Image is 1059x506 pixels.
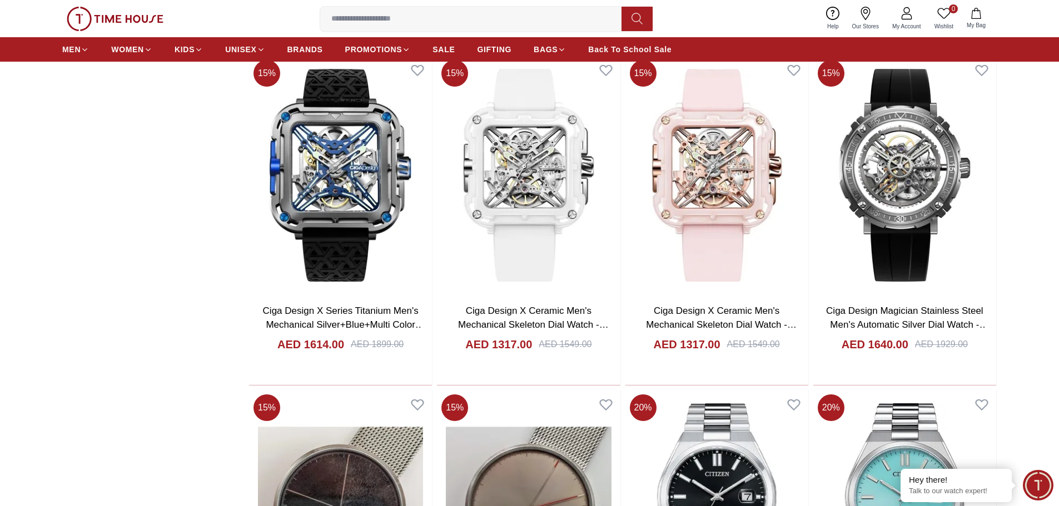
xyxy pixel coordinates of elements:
a: BAGS [534,39,566,59]
span: BRANDS [287,44,323,55]
a: Help [821,4,846,33]
span: BAGS [534,44,558,55]
span: UNISEX [225,44,256,55]
span: 15 % [630,60,657,87]
div: AED 1549.00 [539,338,591,351]
span: 20 % [630,394,657,421]
span: 0 [949,4,958,13]
span: GIFTING [477,44,511,55]
a: Ciga Design X Ceramic Men's Mechanical Skeleton Dial Watch - X012-PR02-W5PK [646,305,797,344]
img: Ciga Design X Ceramic Men's Mechanical Skeleton Dial Watch - X012-PR02-W5PK [625,56,808,294]
a: WOMEN [111,39,152,59]
span: My Bag [962,21,990,29]
span: 15 % [253,394,280,421]
span: Help [823,22,843,31]
span: 20 % [818,394,844,421]
div: AED 1899.00 [351,338,404,351]
h4: AED 1317.00 [653,337,720,352]
a: Back To School Sale [588,39,672,59]
span: 15 % [253,60,280,87]
a: GIFTING [477,39,511,59]
img: Ciga Design X Series Titanium Men's Mechanical Silver+Blue+Multi Color Dial Watch - X021-TIBU-W25BK [249,56,432,294]
img: Ciga Design Magician Stainless Steel Men's Automatic Silver Dial Watch - M051-SS01-W6B [813,56,996,294]
span: WOMEN [111,44,144,55]
h4: AED 1614.00 [277,337,344,352]
p: Talk to our watch expert! [909,487,1003,496]
span: Back To School Sale [588,44,672,55]
div: Chat Widget [1023,470,1053,500]
a: BRANDS [287,39,323,59]
div: Hey there! [909,474,1003,485]
a: Ciga Design Magician Stainless Steel Men's Automatic Silver Dial Watch - M051-SS01-W6B [826,305,988,344]
h4: AED 1317.00 [465,337,532,352]
a: MEN [62,39,89,59]
span: 15 % [441,60,468,87]
span: PROMOTIONS [345,44,402,55]
img: Ciga Design X Ceramic Men's Mechanical Skeleton Dial Watch - X012-WS02-W5WH [437,56,620,294]
a: KIDS [175,39,203,59]
a: UNISEX [225,39,265,59]
span: SALE [432,44,455,55]
a: Our Stores [846,4,886,33]
button: My Bag [960,6,992,32]
h4: AED 1640.00 [842,337,908,352]
a: Ciga Design X Ceramic Men's Mechanical Skeleton Dial Watch - X012-WS02-W5WH [458,305,609,344]
a: SALE [432,39,455,59]
img: ... [67,7,163,31]
span: 15 % [441,394,468,421]
div: AED 1549.00 [727,338,780,351]
span: My Account [888,22,926,31]
span: MEN [62,44,81,55]
a: PROMOTIONS [345,39,411,59]
span: Wishlist [930,22,958,31]
div: AED 1929.00 [915,338,968,351]
span: KIDS [175,44,195,55]
a: Ciga Design X Series Titanium Men's Mechanical Silver+Blue+Multi Color Dial Watch - X021-TIBU-W25BK [263,305,425,344]
span: 15 % [818,60,844,87]
span: Our Stores [848,22,883,31]
a: 0Wishlist [928,4,960,33]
